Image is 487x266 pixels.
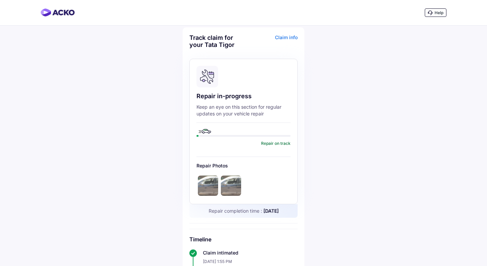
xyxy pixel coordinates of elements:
span: [DATE] [263,208,279,214]
img: horizontal-gradient.png [41,8,75,17]
h6: Timeline [189,236,298,243]
div: Keep an eye on this section for regular updates on your vehicle repair [196,104,291,117]
img: 68c9150dfff60c5ef0d86c24 [198,176,218,196]
div: Claim intimated [203,249,298,256]
div: Claim info [245,34,298,53]
p: Repair on track [261,141,291,146]
img: 68c9150dfff60c5ef0d86c24 [221,176,241,196]
div: Repair completion time : [189,204,298,218]
div: Repair in-progress [196,92,291,100]
div: Track claim for your Tata Tigor [189,34,242,48]
span: Help [435,10,443,15]
p: Repair Photos [196,162,291,169]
